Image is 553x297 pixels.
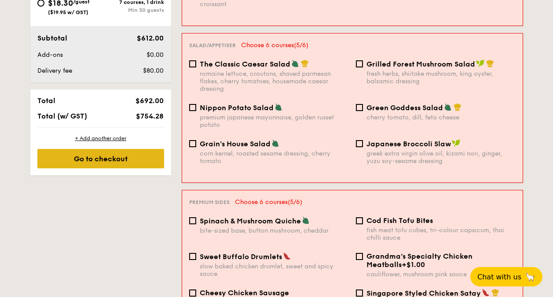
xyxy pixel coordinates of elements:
[136,112,164,120] span: $754.28
[101,7,164,13] div: Min 30 guests
[143,67,164,74] span: $80.00
[189,42,236,48] span: Salad/Appetiser
[37,34,67,42] span: Subtotal
[37,149,164,168] div: Go to checkout
[452,139,461,147] img: icon-vegan.f8ff3823.svg
[356,140,363,147] input: Japanese Broccoli Slawgreek extra virgin olive oil, kizami nori, ginger, yuzu soy-sesame dressing
[356,217,363,224] input: Cod Fish Tofu Bitesfish meat tofu cubes, tri-colour capsicum, thai chilli sauce
[271,139,279,147] img: icon-vegetarian.fe4039eb.svg
[189,199,230,205] span: Premium sides
[137,34,164,42] span: $612.00
[37,112,87,120] span: Total (w/ GST)
[37,135,164,142] div: + Add another order
[366,104,443,112] span: Green Goddess Salad
[366,70,516,85] div: fresh herbs, shiitake mushroom, king oyster, balsamic dressing
[189,140,196,147] input: Grain's House Saladcorn kernel, roasted sesame dressing, cherry tomato
[366,252,472,269] span: Grandma's Specialty Chicken Meatballs
[356,290,363,297] input: Singapore Styled Chicken Sataypeanut sauce, raw onions, cucumber
[444,103,452,111] img: icon-vegetarian.fe4039eb.svg
[302,216,310,224] img: icon-vegetarian.fe4039eb.svg
[189,104,196,111] input: Nippon Potato Saladpremium japanese mayonnaise, golden russet potato
[48,9,88,15] span: ($19.95 w/ GST)
[37,67,72,74] span: Delivery fee
[356,60,363,67] input: Grilled Forest Mushroom Saladfresh herbs, shiitake mushroom, king oyster, balsamic dressing
[37,51,63,59] span: Add-ons
[189,217,196,224] input: Spinach & Mushroom Quichebite-sized base, button mushroom, cheddar
[402,260,425,269] span: +$1.00
[200,227,349,234] div: bite-sized base, button mushroom, cheddar
[200,252,282,261] span: Sweet Buffalo Drumlets
[301,59,309,67] img: icon-chef-hat.a58ddaea.svg
[200,289,289,297] span: Cheesy Chicken Sausage
[200,104,274,112] span: Nippon Potato Salad
[291,59,299,67] img: icon-vegetarian.fe4039eb.svg
[200,114,349,129] div: premium japanese mayonnaise, golden russet potato
[476,59,485,67] img: icon-vegan.f8ff3823.svg
[189,290,196,297] input: Cheesy Chicken Sausageroasted potatoes, baked cherry tomatoes, chopped parsley
[366,60,475,68] span: Grilled Forest Mushroom Salad
[189,253,196,260] input: Sweet Buffalo Drumletsslow baked chicken drumlet, sweet and spicy sauce
[136,97,164,105] span: $692.00
[275,103,282,111] img: icon-vegetarian.fe4039eb.svg
[477,273,521,281] span: Chat with us
[482,289,490,297] img: icon-spicy.37a8142b.svg
[200,70,349,93] div: romaine lettuce, croutons, shaved parmesan flakes, cherry tomatoes, housemade caesar dressing
[294,41,308,49] span: (5/6)
[366,226,516,241] div: fish meat tofu cubes, tri-colour capsicum, thai chilli sauce
[366,114,516,121] div: cherry tomato, dill, feta cheese
[189,60,196,67] input: The Classic Caesar Saladromaine lettuce, croutons, shaved parmesan flakes, cherry tomatoes, house...
[146,51,164,59] span: $0.00
[200,60,290,68] span: The Classic Caesar Salad
[200,263,349,278] div: slow baked chicken drumlet, sweet and spicy sauce
[525,272,535,282] span: 🦙
[200,140,271,148] span: Grain's House Salad
[356,104,363,111] input: Green Goddess Saladcherry tomato, dill, feta cheese
[200,150,349,165] div: corn kernel, roasted sesame dressing, cherry tomato
[235,198,302,206] span: Choose 6 courses
[366,271,516,278] div: cauliflower, mushroom pink sauce
[366,150,516,165] div: greek extra virgin olive oil, kizami nori, ginger, yuzu soy-sesame dressing
[288,198,302,206] span: (5/6)
[486,59,494,67] img: icon-chef-hat.a58ddaea.svg
[454,103,461,111] img: icon-chef-hat.a58ddaea.svg
[470,267,542,286] button: Chat with us🦙
[37,97,55,105] span: Total
[366,140,451,148] span: Japanese Broccoli Slaw
[491,289,499,297] img: icon-chef-hat.a58ddaea.svg
[356,253,363,260] input: Grandma's Specialty Chicken Meatballs+$1.00cauliflower, mushroom pink sauce
[241,41,308,49] span: Choose 6 courses
[200,217,301,225] span: Spinach & Mushroom Quiche
[283,252,291,260] img: icon-spicy.37a8142b.svg
[366,216,433,225] span: Cod Fish Tofu Bites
